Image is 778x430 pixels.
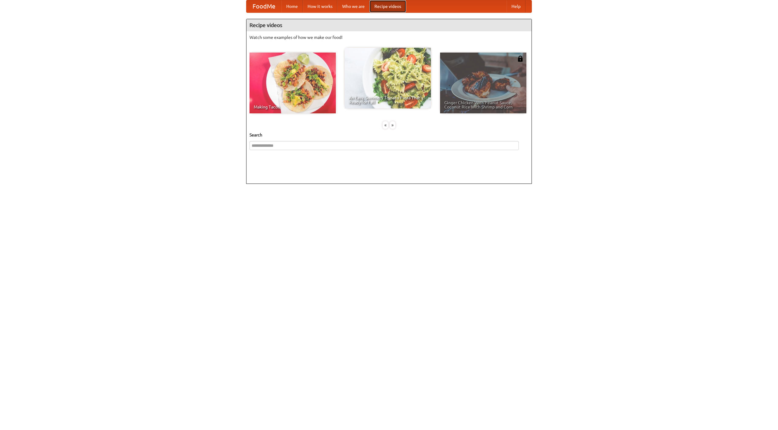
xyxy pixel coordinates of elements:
a: Making Tacos [250,53,336,113]
a: Home [281,0,303,12]
h4: Recipe videos [246,19,532,31]
a: An Easy, Summery Tomato Pasta That's Ready for Fall [345,48,431,108]
a: Help [507,0,525,12]
div: » [390,121,395,129]
a: FoodMe [246,0,281,12]
span: An Easy, Summery Tomato Pasta That's Ready for Fall [349,96,427,104]
div: « [383,121,388,129]
p: Watch some examples of how we make our food! [250,34,528,40]
span: Making Tacos [254,105,332,109]
a: Recipe videos [370,0,406,12]
a: How it works [303,0,337,12]
h5: Search [250,132,528,138]
a: Who we are [337,0,370,12]
img: 483408.png [517,56,523,62]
